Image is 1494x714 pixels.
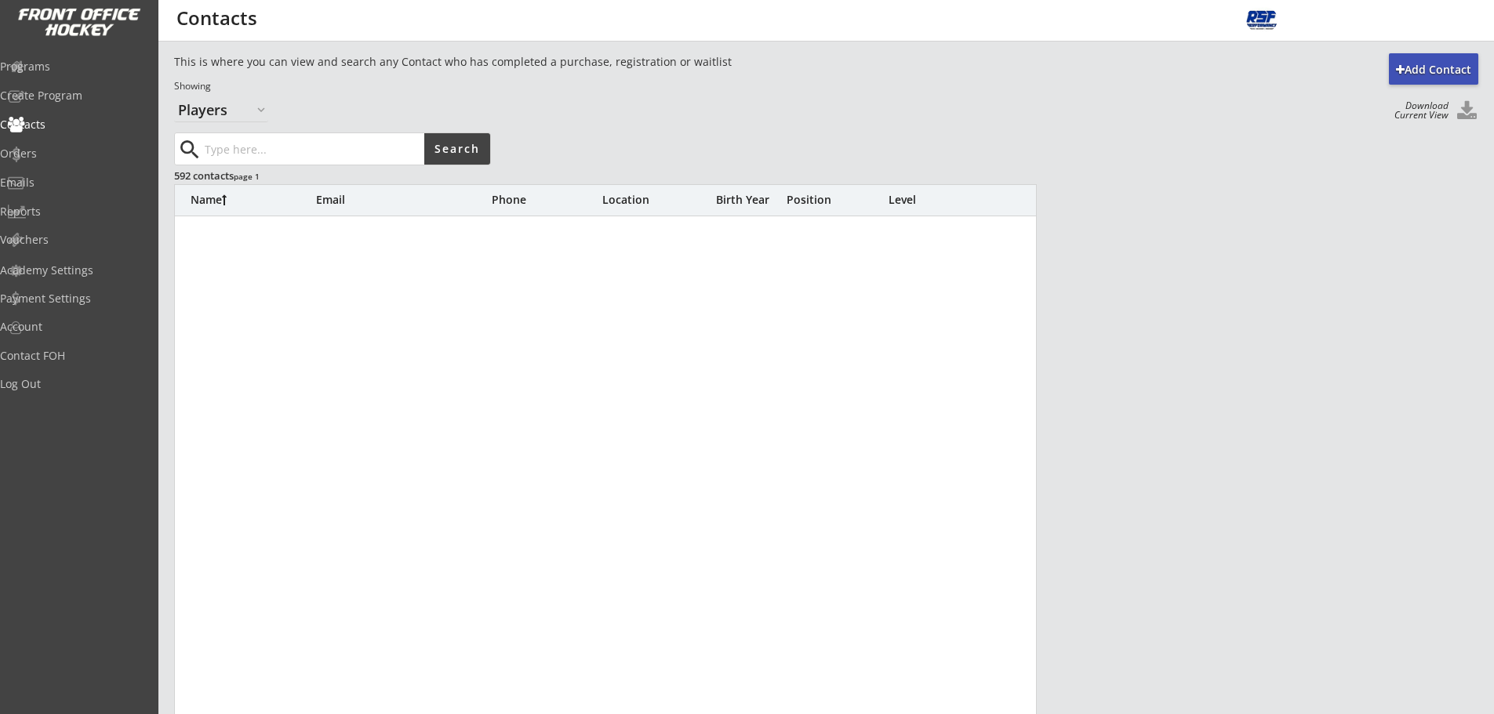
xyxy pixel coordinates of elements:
div: Birth Year [716,194,779,205]
button: Search [424,133,490,165]
font: page 1 [234,171,260,182]
div: 592 contacts [174,169,489,183]
div: Level [889,194,983,205]
div: Name [191,194,316,205]
button: Click to download all Contacts. Your browser settings may try to block it, check your security se... [1455,101,1478,122]
div: Phone [492,194,602,205]
button: search [176,137,202,162]
div: Add Contact [1389,62,1478,78]
div: Showing [174,80,834,93]
input: Type here... [202,133,424,165]
div: Download Current View [1387,101,1449,120]
div: This is where you can view and search any Contact who has completed a purchase, registration or w... [174,54,834,70]
div: Position [787,194,881,205]
div: Location [602,194,712,205]
div: Email [316,194,489,205]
